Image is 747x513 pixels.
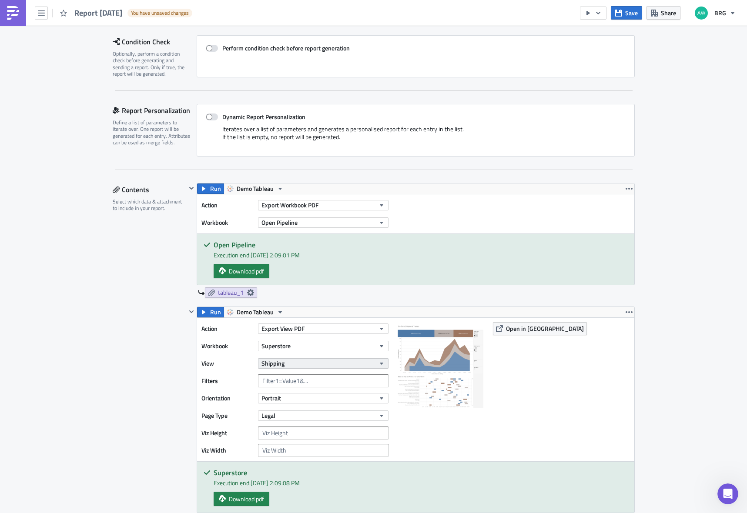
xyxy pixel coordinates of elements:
[197,307,224,317] button: Run
[224,307,287,317] button: Demo Tableau
[41,285,48,292] button: Gif picker
[690,3,740,23] button: BRG
[229,494,264,503] span: Download pdf
[222,112,305,121] strong: Dynamic Report Personalization
[258,358,389,369] button: Shipping
[14,111,136,128] div: Looking forward to it. Best,
[201,409,254,422] label: Page Type
[113,183,186,196] div: Contents
[647,6,680,20] button: Share
[258,393,389,403] button: Portrait
[7,50,143,141] div: Hey [PERSON_NAME],Saw that you requested a demo call. Happy to chat again.Feel free to book a cal...
[42,4,73,11] h1: Operator
[214,478,628,487] div: Execution end: [DATE] 2:09:08 PM
[201,444,254,457] label: Viz Width
[218,289,244,296] span: tableau_1
[7,50,167,160] div: Julian says…
[258,323,389,334] button: Export View PDF
[13,285,20,292] button: Upload attachment
[113,35,197,48] div: Condition Check
[55,285,62,292] button: Start recording
[229,266,264,276] span: Download pdf
[14,98,132,105] a: [URL][DOMAIN_NAME][PERSON_NAME]
[186,183,197,193] button: Hide content
[6,3,22,20] button: go back
[6,6,20,20] img: PushMetrics
[201,426,254,440] label: Viz Height
[261,324,305,333] span: Export View PDF
[261,359,285,368] span: Shipping
[258,374,389,387] input: Filter1=Value1&...
[113,198,186,212] div: Select which data & attachment to include in your report.
[205,287,257,298] a: tableau_1
[201,392,254,405] label: Orientation
[42,11,108,20] p: The team can also help
[27,285,34,292] button: Emoji picker
[625,8,638,17] span: Save
[131,10,189,17] span: You have unsaved changes
[149,281,163,295] button: Send a message…
[237,307,274,317] span: Demo Tableau
[201,216,254,229] label: Workbook
[210,307,221,317] span: Run
[3,3,415,10] body: Rich Text Area. Press ALT-0 for help.
[7,266,167,281] textarea: Message…
[14,55,136,81] div: Hey [PERSON_NAME], Saw that you requested a demo call. Happy to chat again.
[222,43,350,53] strong: Perform condition check before report generation
[153,3,168,19] div: Close
[197,183,224,194] button: Run
[261,200,318,210] span: Export Workbook PDF
[717,483,738,504] iframe: Intercom live chat
[201,199,254,212] label: Action
[224,183,287,194] button: Demo Tableau
[661,8,676,17] span: Share
[258,341,389,351] button: Superstore
[136,3,153,20] button: Home
[214,469,628,476] h5: Superstore
[210,183,221,194] span: Run
[258,426,389,440] input: Viz Height
[258,217,389,228] button: Open Pipeline
[14,143,82,148] div: [PERSON_NAME] • [DATE]
[214,250,628,260] div: Execution end: [DATE] 2:09:01 PM
[201,322,254,335] label: Action
[261,411,275,420] span: Legal
[214,492,269,506] a: Download pdf
[186,306,197,317] button: Hide content
[14,128,136,137] div: [PERSON_NAME]
[214,264,269,278] a: Download pdf
[493,322,587,335] button: Open in [GEOGRAPHIC_DATA]
[25,5,39,19] img: Profile image for Operator
[74,8,123,18] span: Report [DATE]
[397,322,484,409] img: View Image
[201,374,254,387] label: Filters
[237,183,274,194] span: Demo Tableau
[261,341,291,350] span: Superstore
[113,119,191,146] div: Define a list of parameters to iterate over. One report will be generated for each entry. Attribu...
[611,6,642,20] button: Save
[258,444,389,457] input: Viz Width
[258,200,389,210] button: Export Workbook PDF
[113,50,191,77] div: Optionally, perform a condition check before generating and sending a report. Only if true, the r...
[694,6,709,20] img: Avatar
[201,357,254,370] label: View
[206,125,626,147] div: Iterates over a list of parameters and generates a personalised report for each entry in the list...
[261,393,281,403] span: Portrait
[258,410,389,421] button: Legal
[506,324,584,333] span: Open in [GEOGRAPHIC_DATA]
[714,8,726,17] span: BRG
[113,104,197,117] div: Report Personalization
[261,218,298,227] span: Open Pipeline
[201,340,254,353] label: Workbook
[14,81,136,107] div: Feel free to book a call here or suggest some times that work for you.
[214,241,628,248] h5: Open Pipeline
